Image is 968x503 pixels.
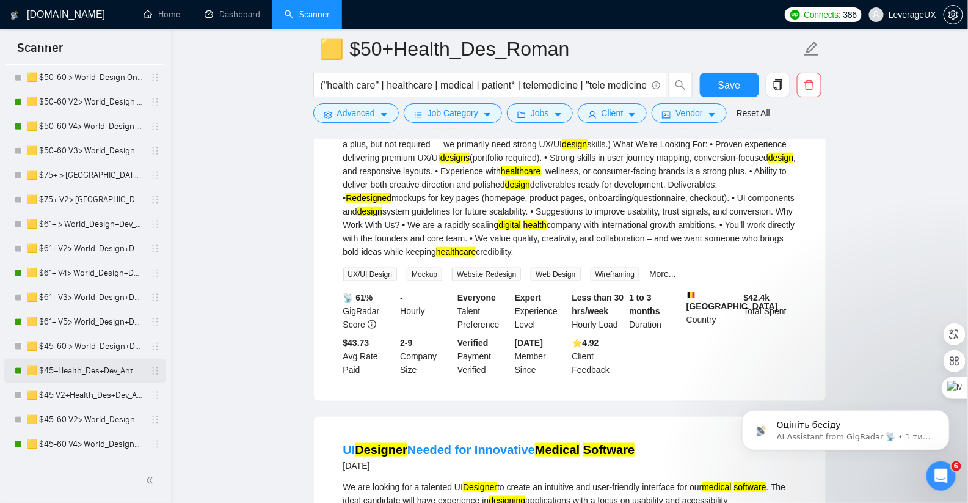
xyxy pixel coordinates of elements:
input: Scanner name... [320,34,801,64]
button: delete [797,73,821,97]
span: holder [150,293,160,303]
button: copy [766,73,790,97]
div: Avg Rate Paid [341,336,398,376]
span: holder [150,439,160,449]
b: [GEOGRAPHIC_DATA] [686,291,778,311]
iframe: Intercom live chat [926,461,956,491]
mark: healthcare [436,247,476,257]
a: 🟨 $45-60 V2> World_Design+Dev_Antony-Front-End_General [27,408,143,432]
button: idcardVendorcaret-down [652,103,726,123]
span: double-left [145,474,158,486]
b: $43.73 [343,338,369,348]
a: 🟨 $75+ > [GEOGRAPHIC_DATA]+[GEOGRAPHIC_DATA]+Dev_Tony-UX/UI_General [27,163,143,188]
mark: medical [702,482,732,492]
mark: design [505,180,530,189]
mark: design [768,153,793,163]
a: 🟨 $50-60 > World_Design Only_Roman-Web Design_General [27,65,143,90]
span: bars [414,110,423,119]
mark: health [523,220,547,230]
a: homeHome [144,9,180,20]
div: Experience Level [512,291,570,331]
a: 🟨 $61+ V2> World_Design+Dev_Antony-Full-Stack_General [27,237,143,261]
div: We are a fast-growing platform. Our website is the main customer touchpoint and needs a premium, ... [343,70,796,259]
span: 386 [843,8,857,21]
span: setting [324,110,332,119]
a: 🟨 $61+ V4> World_Design+Dev_Antony-Full-Stack_General [27,261,143,285]
div: Total Spent [741,291,799,331]
a: 🟨 $45-60 V4> World_Design+Dev_Antony-Front-End_General [27,432,143,457]
span: caret-down [380,110,388,119]
div: Payment Verified [455,336,512,376]
span: holder [150,171,160,180]
span: Job Category [428,106,478,120]
span: info-circle [652,81,660,89]
span: Client [602,106,624,120]
button: search [668,73,693,97]
span: holder [150,195,160,205]
span: user [872,10,881,19]
span: Jobs [531,106,549,120]
span: Save [718,78,740,93]
a: 🟨 $50-60 V4> World_Design Only_Roman-Web Design_General [27,114,143,139]
button: Save [700,73,759,97]
b: ⭐️ 4.92 [572,338,599,348]
a: searchScanner [285,9,330,20]
b: $ 42.4k [744,293,770,303]
a: 🟨 $61+ > World_Design+Dev_Antony-Full-Stack_General [27,212,143,237]
a: 🟨 $50-60 V2> World_Design Only_Roman-Web Design_General [27,90,143,114]
a: dashboardDashboard [205,9,260,20]
mark: digital [498,220,521,230]
a: More... [649,269,676,279]
div: Company Size [398,336,455,376]
div: Client Feedback [570,336,627,376]
span: copy [766,79,790,90]
img: logo [10,6,19,25]
span: setting [944,10,963,20]
mark: designs [440,153,470,163]
mark: Redesigned [346,193,391,203]
span: caret-down [628,110,636,119]
span: delete [798,79,821,90]
div: GigRadar Score [341,291,398,331]
a: UIDesignerNeeded for InnovativeMedical Software [343,443,635,457]
span: Scanner [7,39,73,65]
span: holder [150,342,160,351]
a: 🟨 $45-60 V5> World_Design+Dev_Antony-Front-End_General [27,457,143,481]
button: settingAdvancedcaret-down [313,103,399,123]
button: barsJob Categorycaret-down [404,103,502,123]
span: holder [150,366,160,376]
img: upwork-logo.png [790,10,800,20]
mark: Medical [535,443,580,457]
span: Connects: [804,8,840,21]
span: holder [150,97,160,107]
span: holder [150,244,160,254]
div: Duration [627,291,684,331]
b: 2-9 [400,338,412,348]
b: Expert [515,293,542,303]
span: Wireframing [591,268,640,281]
span: idcard [662,110,671,119]
b: [DATE] [515,338,543,348]
div: Hourly [398,291,455,331]
span: Web Design [531,268,580,281]
span: caret-down [708,110,716,119]
span: holder [150,317,160,327]
span: holder [150,146,160,156]
span: folder [517,110,526,119]
div: [DATE] [343,458,635,473]
span: holder [150,122,160,131]
a: setting [944,10,963,20]
span: holder [150,268,160,278]
div: Talent Preference [455,291,512,331]
mark: healthcare [501,166,540,176]
span: Website Redesign [452,268,521,281]
a: Reset All [737,106,770,120]
span: caret-down [554,110,562,119]
span: search [669,79,692,90]
mark: design [357,207,382,216]
span: Mockup [407,268,442,281]
span: holder [150,415,160,425]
